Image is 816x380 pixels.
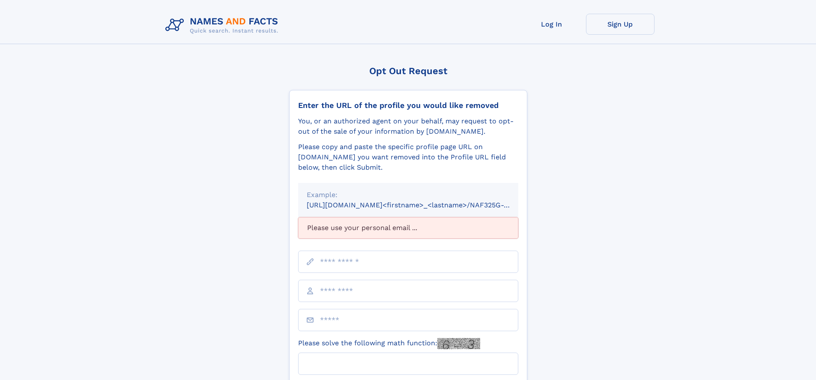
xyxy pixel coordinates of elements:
a: Sign Up [586,14,655,35]
div: Enter the URL of the profile you would like removed [298,101,518,110]
a: Log In [517,14,586,35]
div: Please copy and paste the specific profile page URL on [DOMAIN_NAME] you want removed into the Pr... [298,142,518,173]
div: Opt Out Request [289,66,527,76]
div: Please use your personal email ... [298,217,518,239]
div: You, or an authorized agent on your behalf, may request to opt-out of the sale of your informatio... [298,116,518,137]
img: Logo Names and Facts [162,14,285,37]
small: [URL][DOMAIN_NAME]<firstname>_<lastname>/NAF325G-xxxxxxxx [307,201,535,209]
label: Please solve the following math function: [298,338,480,349]
div: Example: [307,190,510,200]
